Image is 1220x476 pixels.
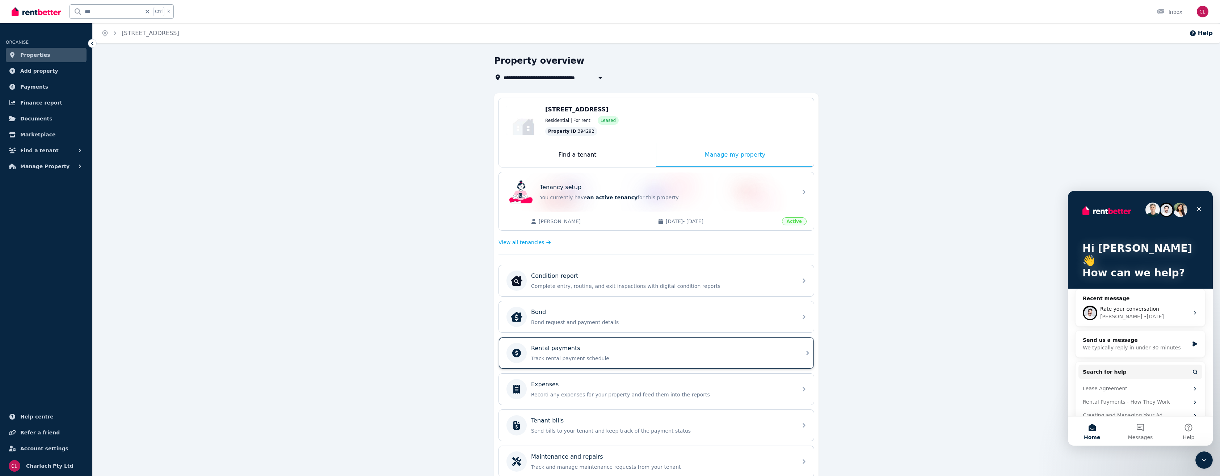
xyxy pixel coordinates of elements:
[499,337,814,369] a: Rental paymentsTrack rental payment schedule
[6,111,87,126] a: Documents
[494,55,584,67] h1: Property overview
[20,67,58,75] span: Add property
[20,114,52,123] span: Documents
[153,7,164,16] span: Ctrl
[531,355,793,362] p: Track rental payment schedule
[93,23,188,43] nav: Breadcrumb
[6,48,87,62] a: Properties
[531,319,793,326] p: Bond request and payment details
[20,444,68,453] span: Account settings
[531,463,793,471] p: Track and manage maintenance requests from your tenant
[531,380,559,389] p: Expenses
[1197,6,1208,17] img: Charlach Pty Ltd
[20,146,59,155] span: Find a tenant
[167,9,170,14] span: k
[499,143,656,167] div: Find a tenant
[666,218,778,225] span: [DATE] - [DATE]
[20,412,54,421] span: Help centre
[540,194,793,201] p: You currently have for this property
[531,391,793,398] p: Record any expenses for your property and feed them into the reports
[6,64,87,78] a: Add property
[531,427,793,434] p: Send bills to your tenant and keep track of the payment status
[587,195,638,200] span: an active tenancy
[6,441,87,456] a: Account settings
[531,344,580,353] p: Rental payments
[6,409,87,424] a: Help centre
[656,143,814,167] div: Manage my property
[782,217,807,225] span: Active
[6,159,87,174] button: Manage Property
[6,425,87,440] a: Refer a friend
[499,301,814,332] a: BondBondBond request and payment details
[12,6,61,17] img: RentBetter
[20,82,48,91] span: Payments
[1195,451,1213,469] iframe: Intercom live chat
[545,118,590,123] span: Residential | For rent
[1157,8,1182,16] div: Inbox
[499,374,814,405] a: ExpensesRecord any expenses for your property and feed them into the reports
[9,460,20,472] img: Charlach Pty Ltd
[511,311,522,323] img: Bond
[1189,29,1213,38] button: Help
[6,40,29,45] span: ORGANISE
[498,239,544,246] span: View all tenancies
[499,265,814,296] a: Condition reportCondition reportComplete entry, routine, and exit inspections with digital condit...
[6,127,87,142] a: Marketplace
[509,180,533,204] img: Tenancy setup
[531,282,793,290] p: Complete entry, routine, and exit inspections with digital condition reports
[498,239,551,246] a: View all tenancies
[20,130,55,139] span: Marketplace
[539,218,651,225] span: [PERSON_NAME]
[20,51,50,59] span: Properties
[545,106,609,113] span: [STREET_ADDRESS]
[1068,191,1213,446] iframe: Intercom live chat
[545,127,597,136] div: : 394292
[122,30,179,37] a: [STREET_ADDRESS]
[540,183,581,192] p: Tenancy setup
[511,275,522,286] img: Condition report
[499,410,814,441] a: Tenant billsSend bills to your tenant and keep track of the payment status
[548,128,576,134] span: Property ID
[20,162,70,171] span: Manage Property
[531,416,564,425] p: Tenant bills
[531,452,603,461] p: Maintenance and repairs
[531,272,578,280] p: Condition report
[20,428,60,437] span: Refer a friend
[26,462,73,470] span: Charlach Pty Ltd
[6,95,87,110] a: Finance report
[531,308,546,316] p: Bond
[20,98,62,107] span: Finance report
[6,143,87,158] button: Find a tenant
[6,80,87,94] a: Payments
[601,118,616,123] span: Leased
